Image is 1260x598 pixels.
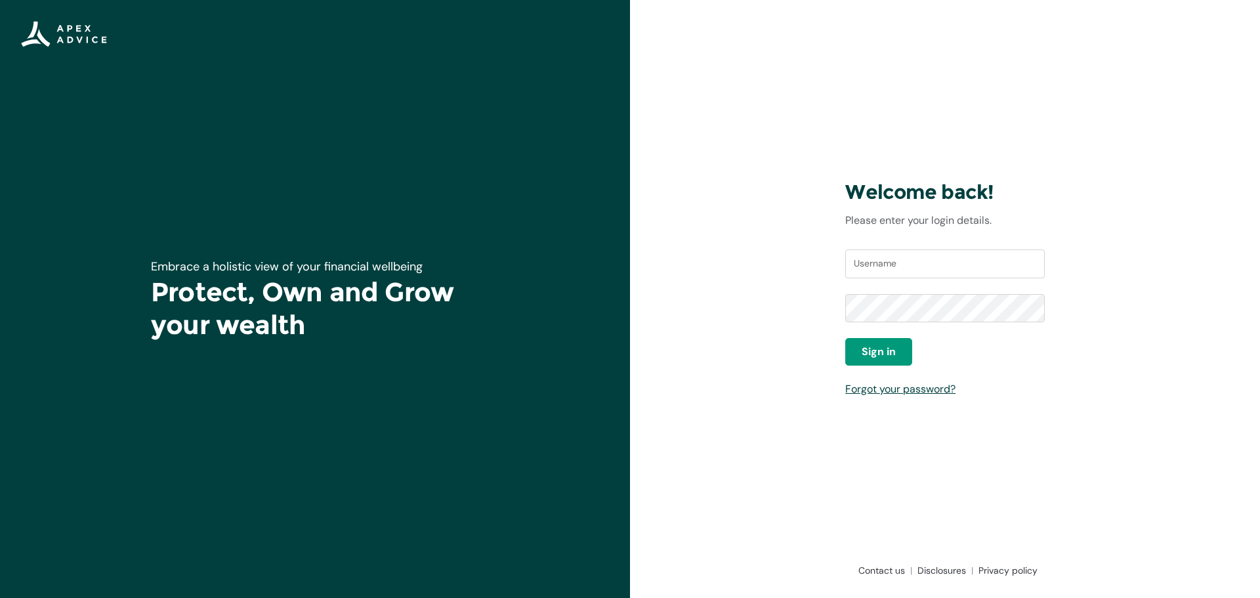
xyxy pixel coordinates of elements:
a: Contact us [853,564,912,577]
span: Sign in [862,344,896,360]
p: Please enter your login details. [845,213,1045,228]
a: Disclosures [912,564,973,577]
button: Sign in [845,338,912,366]
input: Username [845,249,1045,278]
h1: Protect, Own and Grow your wealth [151,276,479,341]
a: Privacy policy [973,564,1038,577]
span: Embrace a holistic view of your financial wellbeing [151,259,423,274]
h3: Welcome back! [845,180,1045,205]
a: Forgot your password? [845,382,955,396]
img: Apex Advice Group [21,21,107,47]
